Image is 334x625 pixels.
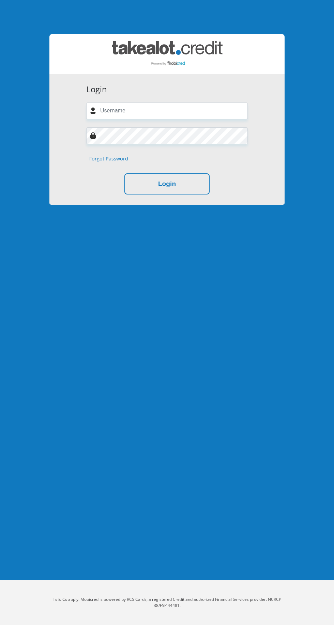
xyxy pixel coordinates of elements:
img: Image [90,132,96,139]
button: Login [124,173,210,195]
a: Forgot Password [89,155,128,162]
p: Ts & Cs apply. Mobicred is powered by RCS Cards, a registered Credit and authorized Financial Ser... [49,596,285,609]
h3: Login [86,84,248,94]
img: user-icon image [90,107,96,114]
input: Username [86,103,248,119]
img: takealot_credit logo [112,41,223,67]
